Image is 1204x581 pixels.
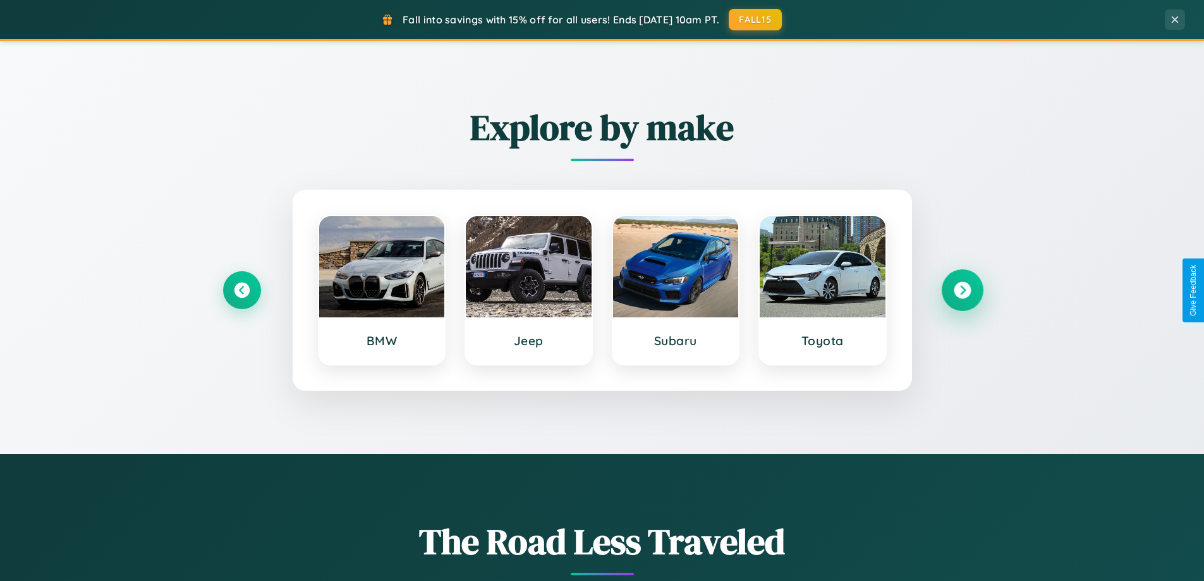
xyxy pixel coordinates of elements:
[626,333,726,348] h3: Subaru
[478,333,579,348] h3: Jeep
[1189,265,1198,316] div: Give Feedback
[403,13,719,26] span: Fall into savings with 15% off for all users! Ends [DATE] 10am PT.
[729,9,782,30] button: FALL15
[223,517,982,566] h1: The Road Less Traveled
[772,333,873,348] h3: Toyota
[332,333,432,348] h3: BMW
[223,103,982,152] h2: Explore by make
